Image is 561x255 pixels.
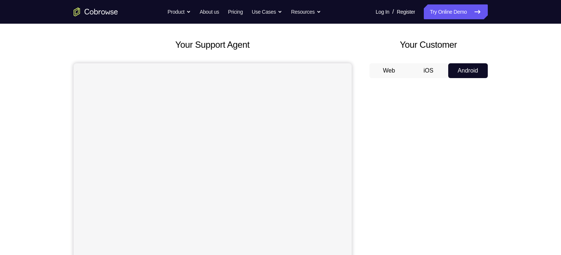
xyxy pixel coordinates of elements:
button: Web [369,63,409,78]
button: Use Cases [252,4,282,19]
h2: Your Customer [369,38,488,51]
button: Resources [291,4,321,19]
a: Go to the home page [74,7,118,16]
span: / [392,7,394,16]
a: Try Online Demo [424,4,487,19]
button: Product [168,4,191,19]
h2: Your Support Agent [74,38,352,51]
a: Log In [376,4,389,19]
a: Register [397,4,415,19]
a: Pricing [228,4,243,19]
button: iOS [409,63,448,78]
a: About us [200,4,219,19]
button: Android [448,63,488,78]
